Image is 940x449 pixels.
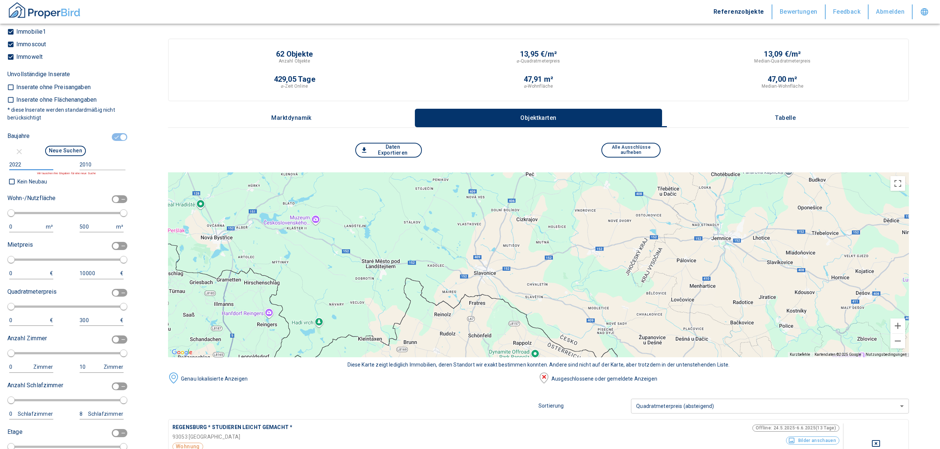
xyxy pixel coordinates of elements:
button: ProperBird Logo and Home Button [7,1,81,23]
p: Mietpreis [7,240,33,249]
p: ⌀-Zeit Online [281,83,308,90]
a: Nutzungsbedingungen (wird in neuem Tab geöffnet) [866,352,907,357]
p: Immobilie1 [14,29,46,35]
p: Inserate ohne Flächenangaben [14,97,97,103]
span: Kartendaten ©2025 Google [815,352,862,357]
p: Median-Wohnfläche [762,83,803,90]
button: Vergrößern [890,318,905,333]
p: Anzahl Objekte [279,58,310,64]
button: Referenzobjekte [706,4,772,19]
button: Feedback [826,4,869,19]
img: image [538,372,550,384]
p: Objektkarten [520,115,557,121]
p: Sortierung [538,402,631,410]
button: Kurzbefehle [790,352,810,357]
p: ⌀-Quadratmeterpreis [517,58,560,64]
p: 13,09 €/m² [764,50,801,58]
p: 13,95 €/m² [520,50,557,58]
p: Immowelt [14,54,43,60]
p: 93053 [GEOGRAPHIC_DATA] [172,433,240,441]
div: wrapped label tabs example [168,109,909,127]
p: 429,05 Tage [274,75,315,83]
button: Daten Exportieren [355,143,422,158]
button: Bilder anschauen [786,436,840,445]
img: Google [170,348,194,357]
button: Verkleinern [890,334,905,348]
p: Wir tauschen ihre Eingaben für eine neue Suche [37,171,96,176]
button: Neue Suchen [45,146,86,156]
p: Inserate ohne Preisangaben [14,84,91,90]
div: Diese Karte zeigt lediglich Immobilien, deren Standort wir exakt bestimmen konnten. Andere sind n... [168,361,909,369]
p: Median-Quadratmeterpreis [754,58,810,64]
p: Anzahl Schlafzimmer [7,381,63,390]
button: Alle Ausschlüsse aufheben [601,143,661,158]
a: Dieses Gebiet in Google Maps öffnen (in neuem Fenster) [170,348,194,357]
p: 47,91 m² [524,75,554,83]
p: Marktdynamik [271,115,312,121]
p: Baujahre [7,132,30,141]
button: Vollbildansicht ein/aus [890,176,905,191]
p: Tabelle [767,115,804,121]
p: Immoscout [14,41,46,47]
button: Abmelden [869,4,913,19]
p: REGENSBURG * STUDIEREN LEICHT GEMACHT * [172,423,561,431]
p: ⌀-Wohnfläche [524,83,553,90]
div: Ausgeschlossene oder gemeldete Anzeigen [550,375,909,383]
p: Etage [7,428,23,436]
p: 47,00 m² [768,75,798,83]
p: Unvollständige Inserate [7,70,70,79]
p: 62 Objekte [276,50,313,58]
p: Quadratmeterpreis [7,287,57,296]
div: Genau lokalisierte Anzeigen [179,375,538,383]
button: Deselect for this search [847,439,904,448]
img: ProperBird Logo and Home Button [7,1,81,20]
img: image [168,372,179,384]
p: Kein Neubau [16,178,47,186]
p: * diese Inserate werden standardmäßig nicht berücksichtigt [7,106,126,122]
button: Bewertungen [772,4,826,19]
div: Quadratmeterpreis (absteigend) [631,396,909,416]
p: Wohn-/Nutzfläche [7,194,56,203]
p: Anzahl Zimmer [7,334,47,343]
